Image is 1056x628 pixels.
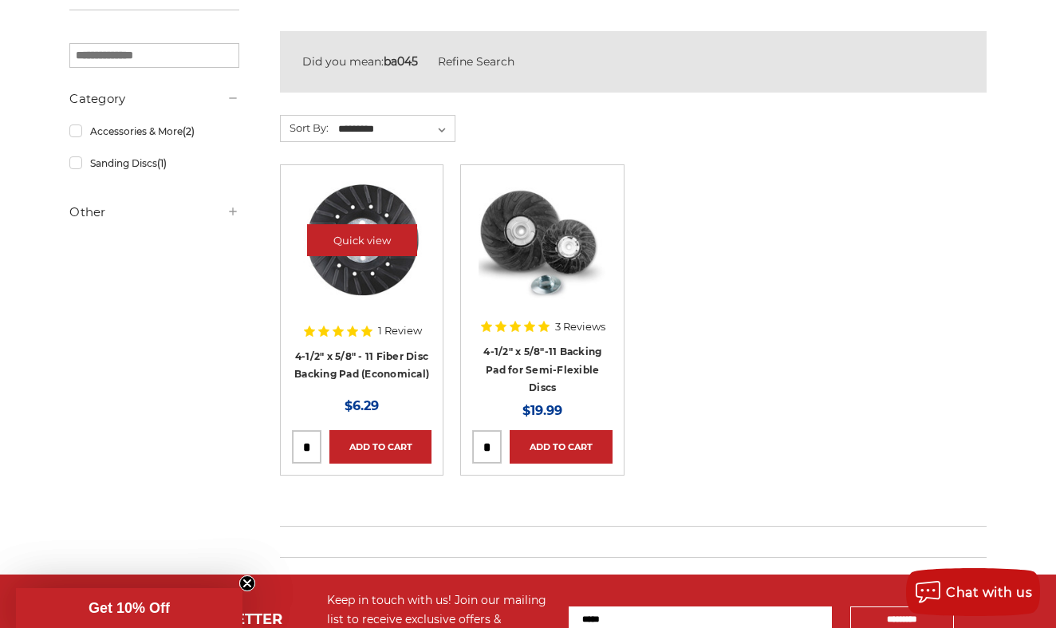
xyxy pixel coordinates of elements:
strong: ba045 [384,54,418,69]
button: Chat with us [906,568,1040,616]
a: Add to Cart [510,430,613,464]
a: Refine Search [438,54,514,69]
a: Quick view [307,224,417,256]
span: Chat with us [946,585,1032,600]
a: Add to Cart [329,430,432,464]
span: Get 10% Off [89,600,170,616]
select: Sort By: [336,117,455,141]
a: 4-1/2" x 5/8"-11 Backing Pad for Semi-Flexible Discs [472,176,613,317]
button: Close teaser [239,575,255,591]
span: $19.99 [522,403,562,418]
label: Sort By: [281,116,329,140]
img: Resin disc backing pad measuring 4 1/2 inches, an essential grinder accessory from Empire Abrasives [298,176,426,304]
div: Get 10% OffClose teaser [16,588,242,628]
a: 4-1/2" x 5/8" - 11 Fiber Disc Backing Pad (Economical) [294,350,429,381]
a: Accessories & More [69,117,239,145]
span: (1) [157,157,167,169]
span: (2) [183,125,195,137]
div: Did you mean: [302,53,964,70]
a: Sanding Discs [69,149,239,177]
a: Resin disc backing pad measuring 4 1/2 inches, an essential grinder accessory from Empire Abrasives [292,176,432,317]
h5: Category [69,89,239,109]
h5: Other [69,203,239,222]
img: 4-1/2" x 5/8"-11 Backing Pad for Semi-Flexible Discs [479,176,606,304]
span: $6.29 [345,398,379,413]
span: 3 Reviews [555,322,605,332]
a: Quick view [487,224,597,256]
span: 1 Review [378,326,422,336]
a: 4-1/2" x 5/8"-11 Backing Pad for Semi-Flexible Discs [483,346,601,393]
